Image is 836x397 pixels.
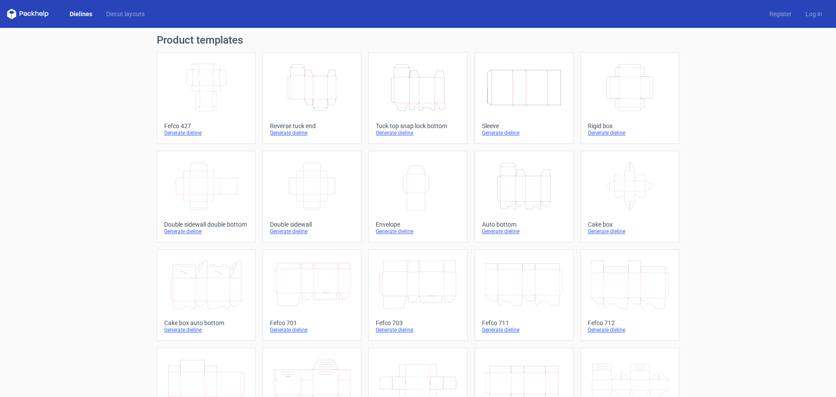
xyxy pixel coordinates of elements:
[164,326,248,333] div: Generate dieline
[270,122,354,129] div: Reverse tuck end
[368,52,467,144] a: Tuck top snap lock bottomGenerate dieline
[482,129,566,136] div: Generate dieline
[475,52,573,144] a: SleeveGenerate dieline
[376,122,460,129] div: Tuck top snap lock bottom
[270,221,354,228] div: Double sidewall
[63,10,99,18] a: Dielines
[762,10,799,18] a: Register
[588,122,672,129] div: Rigid box
[580,52,679,144] a: Rigid boxGenerate dieline
[588,221,672,228] div: Cake box
[482,319,566,326] div: Fefco 711
[580,151,679,242] a: Cake boxGenerate dieline
[368,151,467,242] a: EnvelopeGenerate dieline
[263,52,361,144] a: Reverse tuck endGenerate dieline
[376,221,460,228] div: Envelope
[588,129,672,136] div: Generate dieline
[157,35,679,45] h1: Product templates
[376,129,460,136] div: Generate dieline
[164,221,248,228] div: Double sidewall double bottom
[164,319,248,326] div: Cake box auto bottom
[164,122,248,129] div: Fefco 427
[99,10,152,18] a: Diecut layouts
[157,249,256,341] a: Cake box auto bottomGenerate dieline
[270,129,354,136] div: Generate dieline
[164,129,248,136] div: Generate dieline
[482,221,566,228] div: Auto bottom
[588,228,672,235] div: Generate dieline
[270,228,354,235] div: Generate dieline
[376,319,460,326] div: Fefco 703
[475,249,573,341] a: Fefco 711Generate dieline
[270,326,354,333] div: Generate dieline
[580,249,679,341] a: Fefco 712Generate dieline
[157,151,256,242] a: Double sidewall double bottomGenerate dieline
[482,326,566,333] div: Generate dieline
[475,151,573,242] a: Auto bottomGenerate dieline
[263,249,361,341] a: Fefco 701Generate dieline
[588,319,672,326] div: Fefco 712
[270,319,354,326] div: Fefco 701
[157,52,256,144] a: Fefco 427Generate dieline
[482,122,566,129] div: Sleeve
[376,326,460,333] div: Generate dieline
[482,228,566,235] div: Generate dieline
[263,151,361,242] a: Double sidewallGenerate dieline
[164,228,248,235] div: Generate dieline
[799,10,829,18] a: Log in
[376,228,460,235] div: Generate dieline
[368,249,467,341] a: Fefco 703Generate dieline
[588,326,672,333] div: Generate dieline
